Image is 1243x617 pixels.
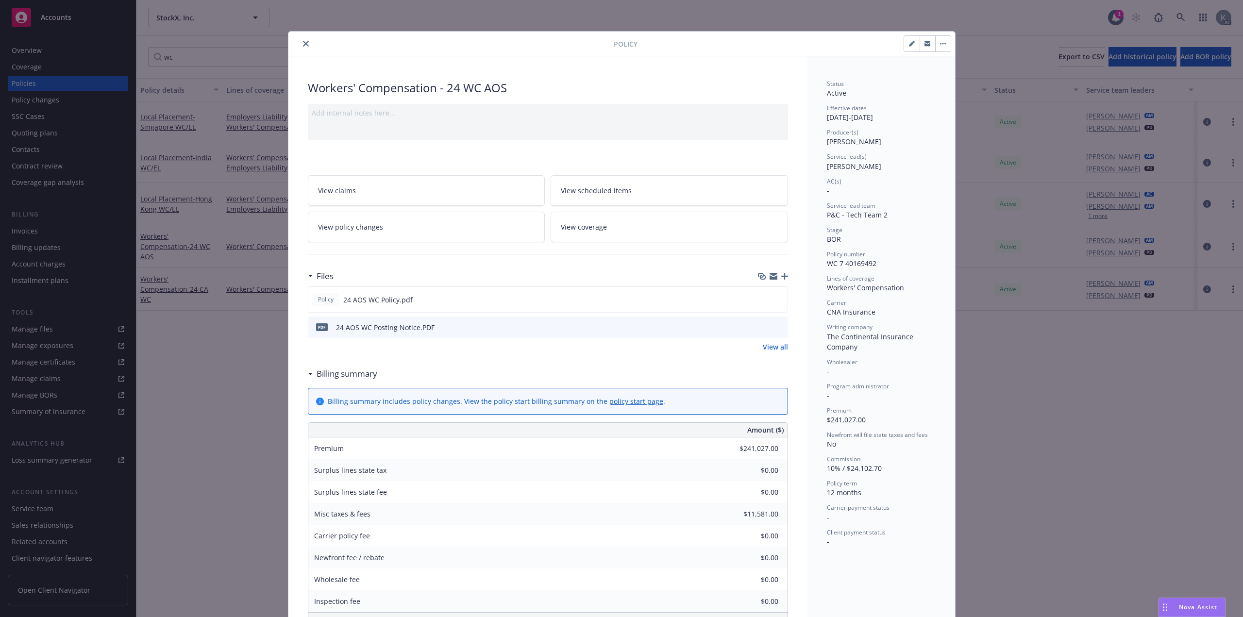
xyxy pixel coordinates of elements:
a: View all [763,342,788,352]
span: Lines of coverage [827,274,874,283]
input: 0.00 [721,572,784,587]
span: View coverage [561,222,607,232]
span: Producer(s) [827,128,858,136]
span: Newfront will file state taxes and fees [827,431,928,439]
span: Premium [314,444,344,453]
button: Nova Assist [1159,598,1226,617]
span: Inspection fee [314,597,360,606]
span: Service lead(s) [827,152,867,161]
span: The Continental Insurance Company [827,332,915,351]
span: AC(s) [827,177,841,185]
button: preview file [775,322,784,333]
span: Effective dates [827,104,867,112]
span: View scheduled items [561,185,632,196]
span: WC 7 40169492 [827,259,876,268]
button: download file [759,295,767,305]
span: No [827,439,836,449]
input: 0.00 [721,463,784,478]
span: Service lead team [827,201,875,210]
a: policy start page [609,397,663,406]
button: close [300,38,312,50]
input: 0.00 [721,594,784,609]
span: Client payment status [827,528,886,536]
span: Wholesaler [827,358,857,366]
div: 24 AOS WC Posting Notice.PDF [336,322,435,333]
h3: Billing summary [317,367,377,380]
a: View scheduled items [551,175,788,206]
a: View policy changes [308,212,545,242]
span: Carrier policy fee [314,531,370,540]
span: Workers' Compensation [827,283,904,292]
div: Drag to move [1159,598,1171,617]
span: CNA Insurance [827,307,875,317]
h3: Files [317,270,334,283]
span: PDF [316,323,328,331]
span: Carrier payment status [827,503,890,512]
span: 10% / $24,102.70 [827,464,882,473]
input: 0.00 [721,529,784,543]
span: Program administrator [827,382,889,390]
span: 12 months [827,488,861,497]
div: Billing summary [308,367,377,380]
button: preview file [775,295,784,305]
span: Active [827,88,846,98]
span: [PERSON_NAME] [827,137,881,146]
span: [PERSON_NAME] [827,162,881,171]
span: - [827,537,829,546]
span: Policy number [827,250,865,258]
div: Billing summary includes policy changes. View the policy start billing summary on the . [328,396,665,406]
a: View coverage [551,212,788,242]
input: 0.00 [721,441,784,456]
span: - [827,513,829,522]
span: Policy [316,295,336,304]
input: 0.00 [721,550,784,565]
span: Surplus lines state fee [314,487,387,497]
span: - [827,391,829,400]
div: Workers' Compensation - 24 WC AOS [308,80,788,96]
span: Commission [827,455,860,463]
span: Newfront fee / rebate [314,553,385,562]
span: - [827,367,829,376]
div: [DATE] - [DATE] [827,104,936,122]
span: - [827,186,829,195]
div: Files [308,270,334,283]
span: Policy term [827,479,857,487]
span: Surplus lines state tax [314,466,386,475]
span: Writing company [827,323,873,331]
span: 24 AOS WC Policy.pdf [343,295,413,305]
button: download file [760,322,768,333]
span: View policy changes [318,222,383,232]
span: BOR [827,234,841,244]
input: 0.00 [721,507,784,521]
span: Nova Assist [1179,603,1217,611]
span: P&C - Tech Team 2 [827,210,888,219]
span: Status [827,80,844,88]
span: View claims [318,185,356,196]
input: 0.00 [721,485,784,500]
span: Misc taxes & fees [314,509,370,518]
span: Premium [827,406,852,415]
span: Carrier [827,299,846,307]
div: Add internal notes here... [312,108,784,118]
span: $241,027.00 [827,415,866,424]
span: Amount ($) [747,425,784,435]
span: Policy [614,39,638,49]
a: View claims [308,175,545,206]
span: Stage [827,226,842,234]
span: Wholesale fee [314,575,360,584]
